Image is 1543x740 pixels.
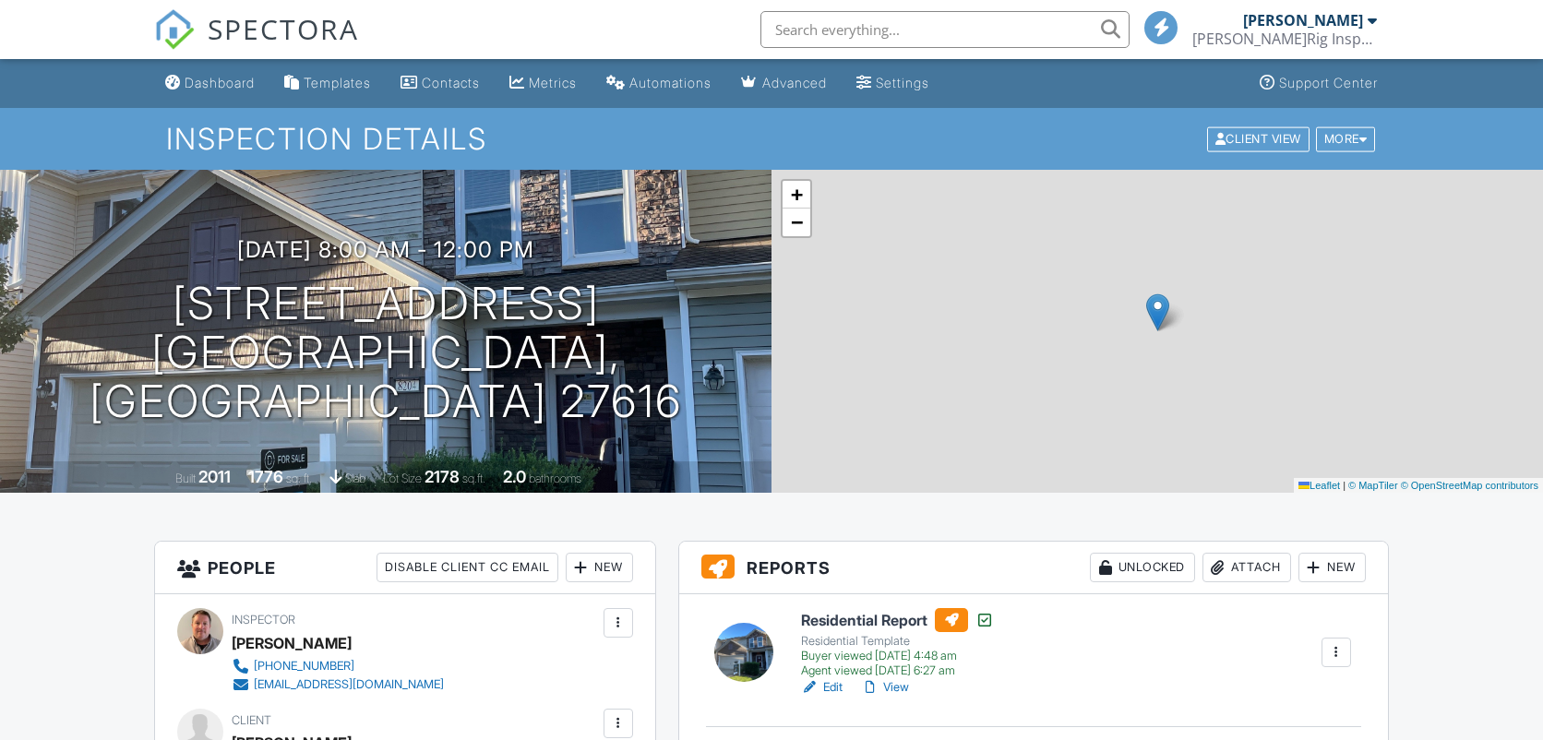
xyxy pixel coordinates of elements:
span: + [791,183,803,206]
div: Client View [1207,126,1310,151]
div: [EMAIL_ADDRESS][DOMAIN_NAME] [254,677,444,692]
div: Agent viewed [DATE] 6:27 am [801,663,994,678]
div: Support Center [1279,75,1378,90]
div: Disable Client CC Email [377,553,558,582]
h3: People [155,542,654,594]
div: Automations [629,75,712,90]
div: Residential Template [801,634,994,649]
a: Residential Report Residential Template Buyer viewed [DATE] 4:48 am Agent viewed [DATE] 6:27 am [801,608,994,678]
a: Contacts [393,66,487,101]
span: | [1343,480,1346,491]
div: Settings [876,75,929,90]
span: Built [175,471,196,485]
h6: Residential Report [801,608,994,632]
div: 2011 [198,467,231,486]
a: Advanced [734,66,834,101]
span: sq.ft. [462,471,485,485]
a: © OpenStreetMap contributors [1401,480,1538,491]
a: Support Center [1252,66,1385,101]
a: [EMAIL_ADDRESS][DOMAIN_NAME] [232,675,444,694]
div: [PERSON_NAME] [232,629,352,657]
div: New [1298,553,1366,582]
div: 2.0 [503,467,526,486]
a: Metrics [502,66,584,101]
a: [PHONE_NUMBER] [232,657,444,675]
a: Edit [801,678,843,697]
div: Dashboard [185,75,255,90]
div: 1776 [248,467,283,486]
div: [PHONE_NUMBER] [254,659,354,674]
div: Metrics [529,75,577,90]
h1: Inspection Details [166,123,1377,155]
div: [PERSON_NAME] [1243,11,1363,30]
a: © MapTiler [1348,480,1398,491]
a: Client View [1205,131,1314,145]
span: slab [345,471,365,485]
div: 2178 [425,467,460,486]
h1: [STREET_ADDRESS] [GEOGRAPHIC_DATA], [GEOGRAPHIC_DATA] 27616 [30,280,742,425]
h3: [DATE] 8:00 am - 12:00 pm [237,237,534,262]
a: Zoom out [783,209,810,236]
span: − [791,210,803,233]
a: Dashboard [158,66,262,101]
a: Templates [277,66,378,101]
span: Client [232,713,271,727]
a: SPECTORA [154,25,359,64]
div: J.Rig Inspections, LLC [1192,30,1377,48]
div: Advanced [762,75,827,90]
span: Inspector [232,613,295,627]
a: Zoom in [783,181,810,209]
div: Attach [1202,553,1291,582]
div: Contacts [422,75,480,90]
span: bathrooms [529,471,581,485]
a: Settings [849,66,937,101]
img: Marker [1146,293,1169,331]
span: sq. ft. [286,471,312,485]
span: SPECTORA [208,9,359,48]
h3: Reports [679,542,1388,594]
div: More [1316,126,1376,151]
span: Lot Size [383,471,422,485]
a: Leaflet [1298,480,1340,491]
input: Search everything... [760,11,1130,48]
div: Templates [304,75,371,90]
div: New [566,553,633,582]
a: View [861,678,909,697]
img: The Best Home Inspection Software - Spectora [154,9,195,50]
div: Buyer viewed [DATE] 4:48 am [801,649,994,663]
a: Automations (Basic) [599,66,719,101]
div: Unlocked [1090,553,1195,582]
